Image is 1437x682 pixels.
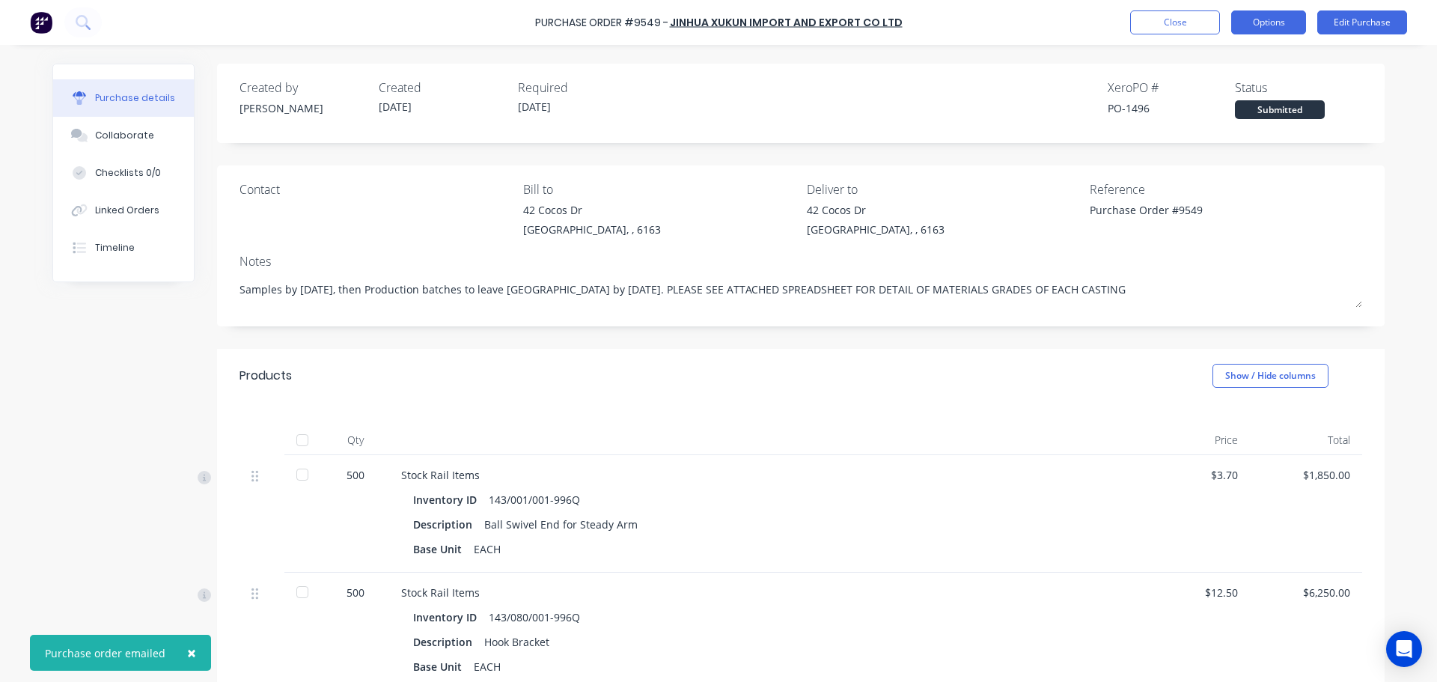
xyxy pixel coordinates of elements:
[489,606,580,628] div: 143/080/001-996Q
[334,585,377,600] div: 500
[1108,79,1235,97] div: Xero PO #
[95,204,159,217] div: Linked Orders
[30,11,52,34] img: Factory
[484,631,549,653] div: Hook Bracket
[670,15,903,30] a: Jinhua Xukun Import and Export CO LTD
[1386,631,1422,667] div: Open Intercom Messenger
[53,117,194,154] button: Collaborate
[807,180,1079,198] div: Deliver to
[322,425,389,455] div: Qty
[239,274,1362,308] textarea: Samples by [DATE], then Production batches to leave [GEOGRAPHIC_DATA] by [DATE]. PLEASE SEE ATTAC...
[95,166,161,180] div: Checklists 0/0
[172,635,211,671] button: Close
[807,222,945,237] div: [GEOGRAPHIC_DATA], , 6163
[1150,467,1238,483] div: $3.70
[523,222,661,237] div: [GEOGRAPHIC_DATA], , 6163
[807,202,945,218] div: 42 Cocos Dr
[239,367,292,385] div: Products
[1090,180,1362,198] div: Reference
[1090,202,1277,236] textarea: Purchase Order #9549
[95,129,154,142] div: Collaborate
[1250,425,1362,455] div: Total
[401,585,1126,600] div: Stock Rail Items
[474,538,501,560] div: EACH
[413,656,474,678] div: Base Unit
[45,645,165,661] div: Purchase order emailed
[474,656,501,678] div: EACH
[239,79,367,97] div: Created by
[239,252,1362,270] div: Notes
[1108,100,1235,116] div: PO-1496
[413,631,484,653] div: Description
[484,514,638,535] div: Ball Swivel End for Steady Arm
[489,489,580,511] div: 143/001/001-996Q
[187,642,196,663] span: ×
[413,538,474,560] div: Base Unit
[1262,585,1350,600] div: $6,250.00
[334,467,377,483] div: 500
[523,180,796,198] div: Bill to
[1130,10,1220,34] button: Close
[1212,364,1328,388] button: Show / Hide columns
[53,79,194,117] button: Purchase details
[523,202,661,218] div: 42 Cocos Dr
[95,91,175,105] div: Purchase details
[1235,100,1325,119] div: Submitted
[1235,79,1362,97] div: Status
[413,489,489,511] div: Inventory ID
[1150,585,1238,600] div: $12.50
[239,180,512,198] div: Contact
[95,241,135,255] div: Timeline
[413,606,489,628] div: Inventory ID
[518,79,645,97] div: Required
[53,229,194,267] button: Timeline
[53,154,194,192] button: Checklists 0/0
[379,79,506,97] div: Created
[1317,10,1407,34] button: Edit Purchase
[413,514,484,535] div: Description
[401,467,1126,483] div: Stock Rail Items
[535,15,668,31] div: Purchase Order #9549 -
[1138,425,1250,455] div: Price
[1262,467,1350,483] div: $1,850.00
[239,100,367,116] div: [PERSON_NAME]
[1231,10,1306,34] button: Options
[53,192,194,229] button: Linked Orders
